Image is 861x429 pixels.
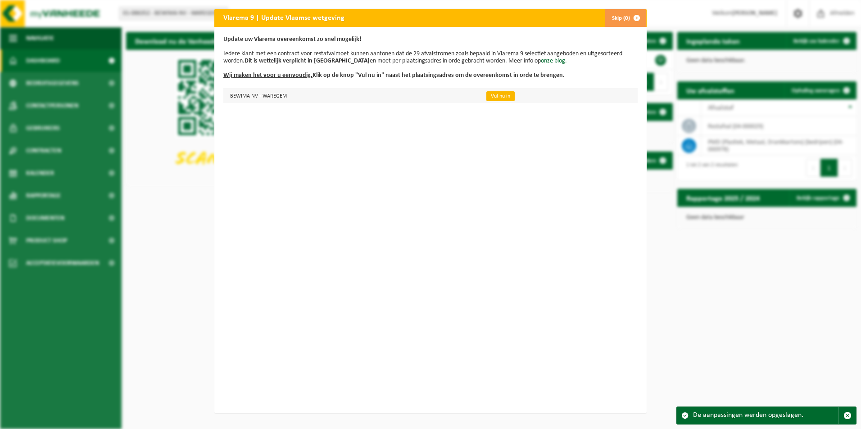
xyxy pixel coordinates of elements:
[214,9,353,26] h2: Vlarema 9 | Update Vlaamse wetgeving
[223,36,362,43] b: Update uw Vlarema overeenkomst zo snel mogelijk!
[245,58,370,64] b: Dit is wettelijk verplicht in [GEOGRAPHIC_DATA]
[486,91,515,101] a: Vul nu in
[223,50,335,57] u: Iedere klant met een contract voor restafval
[223,72,313,79] u: Wij maken het voor u eenvoudig.
[223,88,479,103] td: BEWIMA NV - WAREGEM
[605,9,646,27] button: Skip (0)
[541,58,567,64] a: onze blog.
[223,72,565,79] b: Klik op de knop "Vul nu in" naast het plaatsingsadres om de overeenkomst in orde te brengen.
[223,36,638,79] p: moet kunnen aantonen dat de 29 afvalstromen zoals bepaald in Vlarema 9 selectief aangeboden en ui...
